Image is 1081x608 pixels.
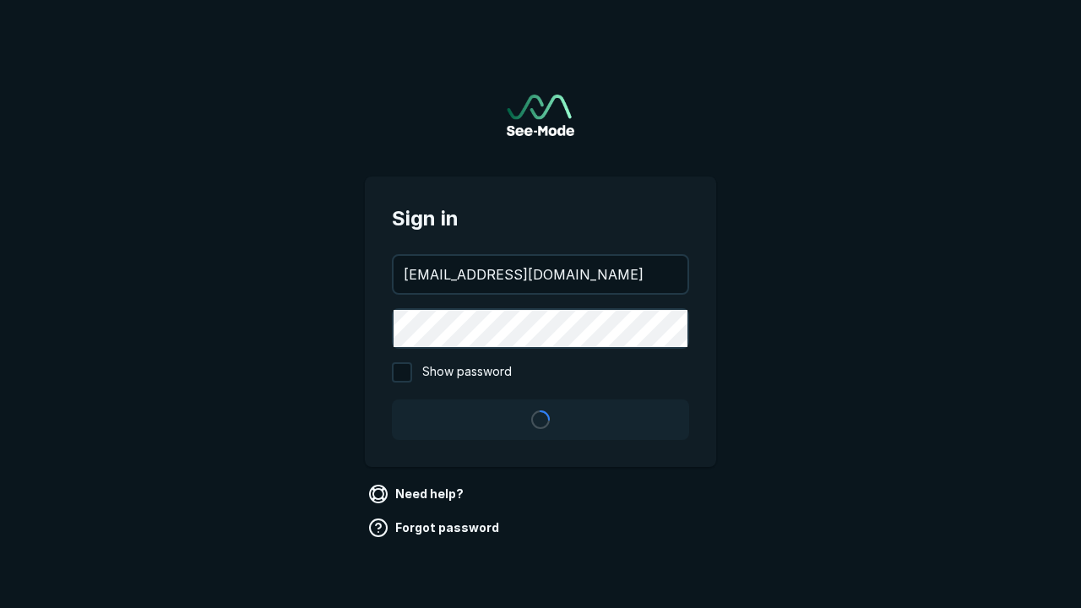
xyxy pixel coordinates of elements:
img: See-Mode Logo [507,95,574,136]
a: Forgot password [365,514,506,541]
input: your@email.com [394,256,687,293]
span: Show password [422,362,512,383]
a: Go to sign in [507,95,574,136]
span: Sign in [392,204,689,234]
a: Need help? [365,480,470,508]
